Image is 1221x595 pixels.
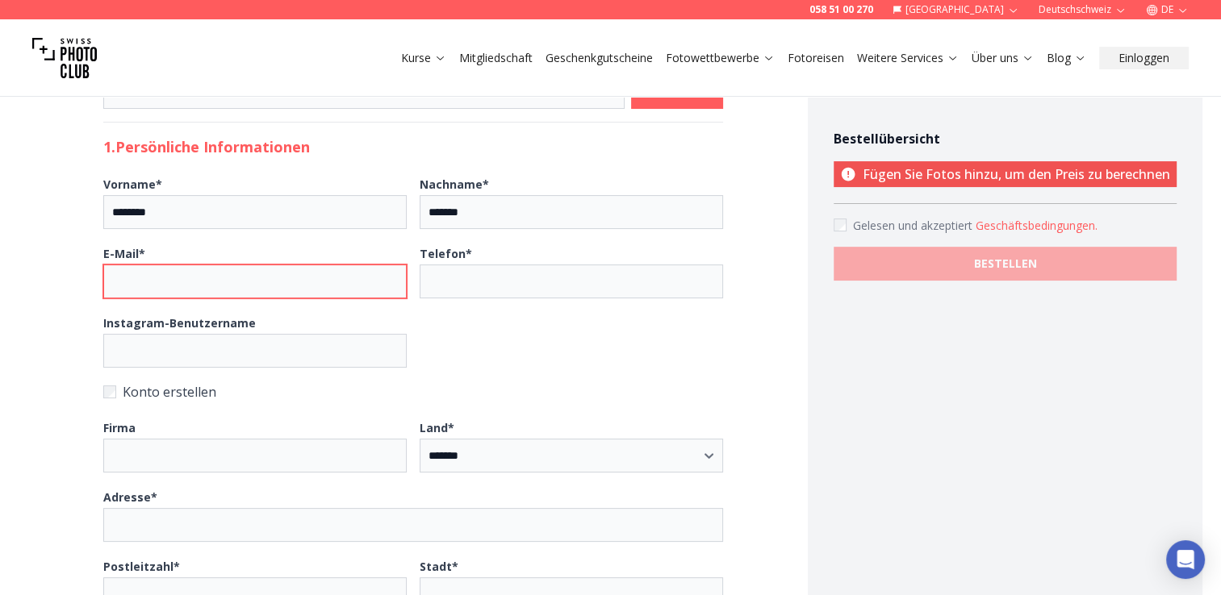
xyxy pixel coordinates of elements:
input: Vorname* [103,195,407,229]
p: Fügen Sie Fotos hinzu, um den Preis zu berechnen [834,161,1177,187]
img: Swiss photo club [32,26,97,90]
label: Konto erstellen [103,381,723,403]
input: Nachname* [420,195,723,229]
a: Mitgliedschaft [459,50,533,66]
input: Accept terms [834,218,847,231]
b: E-Mail * [103,246,145,261]
button: Weitere Services [851,47,965,69]
a: Fotoreisen [788,50,844,66]
b: Land * [420,420,454,435]
a: Weitere Services [857,50,959,66]
button: Accept termsGelesen und akzeptiert [976,218,1098,234]
select: Land* [420,439,723,472]
button: BESTELLEN [834,247,1177,281]
button: Über uns [965,47,1040,69]
a: Fotowettbewerbe [666,50,775,66]
b: Telefon * [420,246,472,261]
button: Kurse [395,47,453,69]
button: Fotowettbewerbe [659,47,781,69]
b: Postleitzahl * [103,559,180,574]
input: Instagram-Benutzername [103,334,407,368]
b: Instagram-Benutzername [103,315,256,331]
b: Firma [103,420,136,435]
button: Geschenkgutscheine [539,47,659,69]
b: BESTELLEN [974,256,1037,272]
input: Konto erstellen [103,385,116,398]
a: Geschenkgutscheine [546,50,653,66]
a: Über uns [972,50,1034,66]
a: Kurse [401,50,446,66]
div: Open Intercom Messenger [1166,540,1205,579]
h2: 1. Persönliche Informationen [103,135,723,158]
input: Telefon* [420,264,723,298]
button: Einloggen [1099,47,1189,69]
input: E-Mail* [103,264,407,298]
input: Adresse* [103,508,723,542]
b: Adresse * [103,489,157,505]
a: Blog [1047,50,1086,66]
button: Blog [1040,47,1093,69]
b: Nachname * [420,177,489,192]
h4: Bestellübersicht [834,129,1177,148]
input: Firma [103,439,407,472]
span: Gelesen und akzeptiert [853,218,976,233]
a: 058 51 00 270 [809,3,873,16]
b: Vorname * [103,177,162,192]
button: Mitgliedschaft [453,47,539,69]
button: Fotoreisen [781,47,851,69]
b: Stadt * [420,559,458,574]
